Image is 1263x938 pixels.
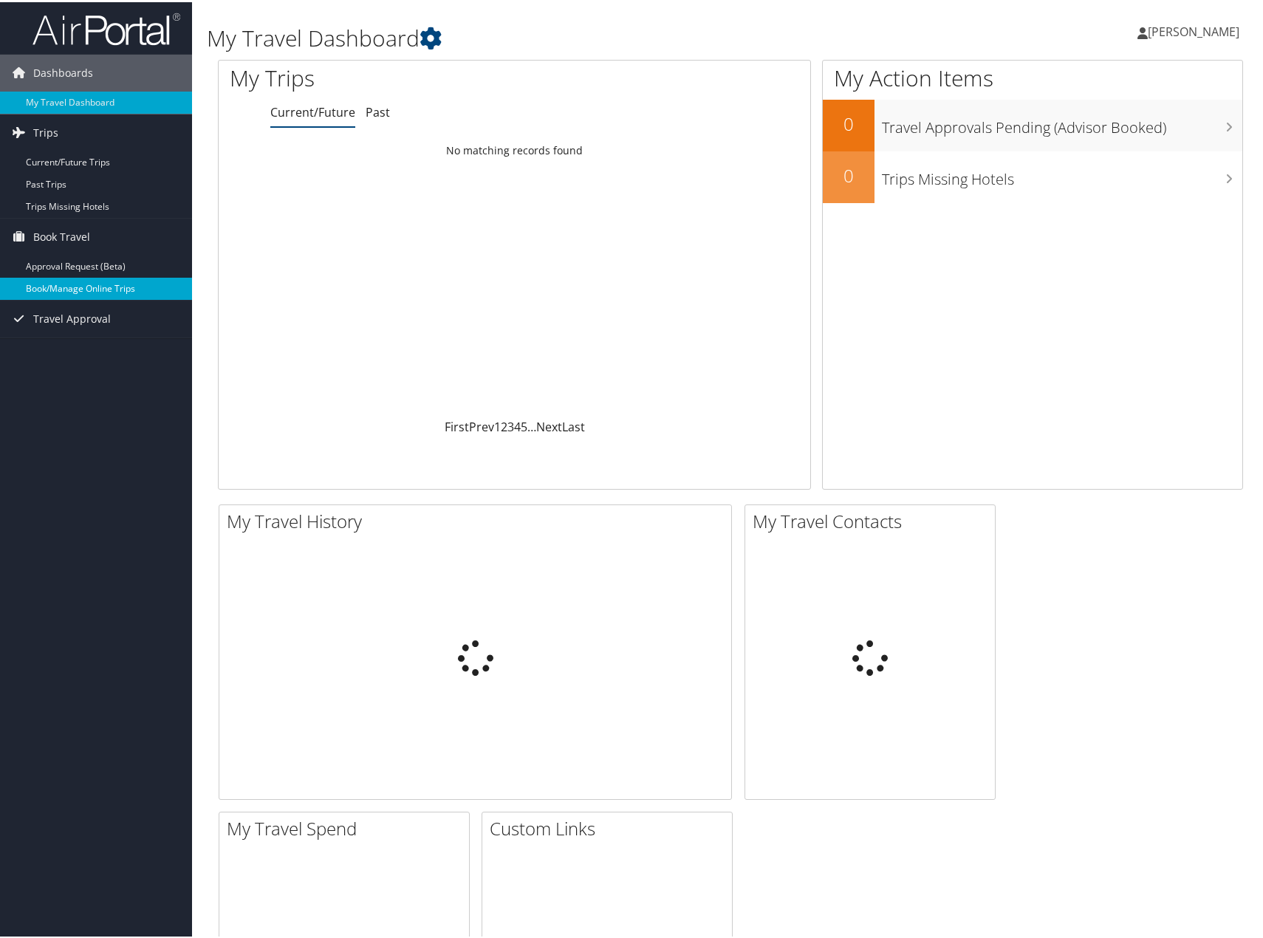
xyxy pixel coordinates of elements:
a: Current/Future [270,102,355,118]
a: 1 [494,417,501,433]
span: Trips [33,112,58,149]
a: 0Trips Missing Hotels [823,149,1242,201]
a: [PERSON_NAME] [1137,7,1254,52]
a: First [445,417,469,433]
h2: 0 [823,109,874,134]
h2: My Travel History [227,507,731,532]
h1: My Travel Dashboard [207,21,905,52]
h3: Trips Missing Hotels [882,160,1242,188]
img: airportal-logo.png [32,10,180,44]
a: 0Travel Approvals Pending (Advisor Booked) [823,97,1242,149]
h2: My Travel Spend [227,814,469,839]
span: Dashboards [33,52,93,89]
h2: Custom Links [490,814,732,839]
a: Next [536,417,562,433]
span: Book Travel [33,216,90,253]
span: … [527,417,536,433]
td: No matching records found [219,135,810,162]
h3: Travel Approvals Pending (Advisor Booked) [882,108,1242,136]
span: [PERSON_NAME] [1148,21,1239,38]
a: Past [366,102,390,118]
a: Last [562,417,585,433]
h2: 0 [823,161,874,186]
a: 3 [507,417,514,433]
a: Prev [469,417,494,433]
a: 4 [514,417,521,433]
a: 5 [521,417,527,433]
h1: My Trips [230,61,552,92]
h2: My Travel Contacts [753,507,995,532]
span: Travel Approval [33,298,111,335]
h1: My Action Items [823,61,1242,92]
a: 2 [501,417,507,433]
